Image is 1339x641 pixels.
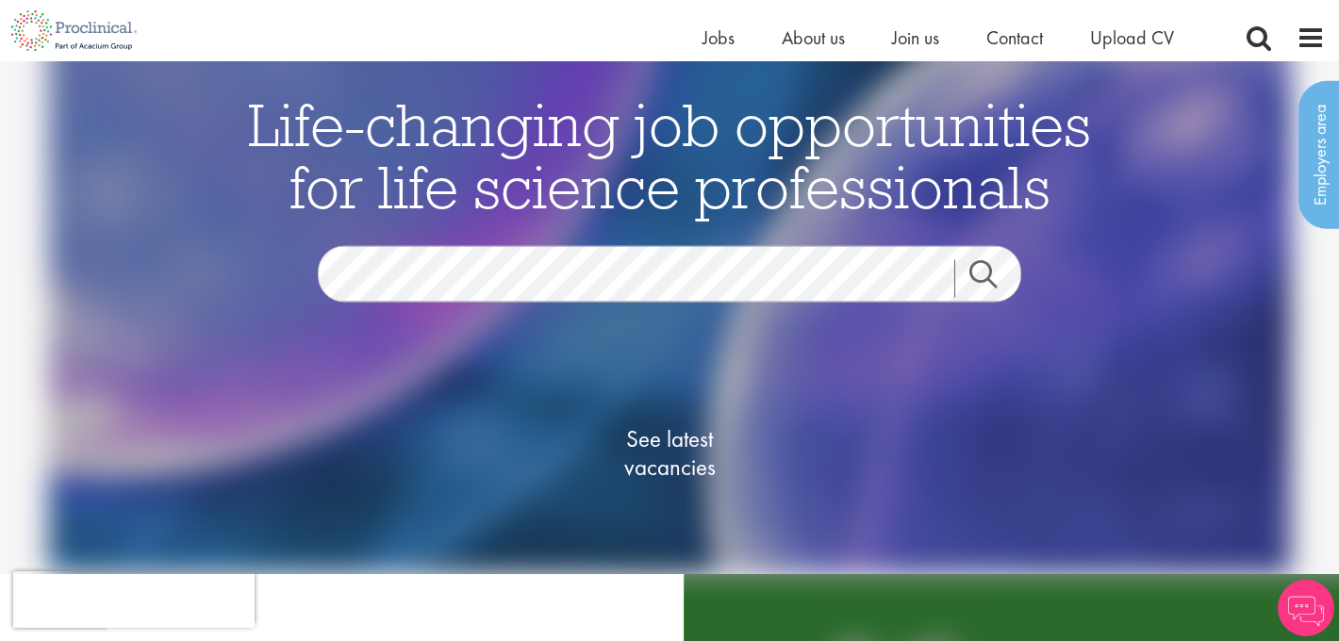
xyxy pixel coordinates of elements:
iframe: reCAPTCHA [13,571,255,628]
a: About us [782,25,845,50]
a: Contact [986,25,1043,50]
span: Life-changing job opportunities for life science professionals [248,87,1091,224]
a: Join us [892,25,939,50]
a: Jobs [703,25,735,50]
img: candidate home [48,27,1291,574]
a: Upload CV [1090,25,1174,50]
span: See latest vacancies [575,425,764,482]
a: See latestvacancies [575,350,764,557]
a: Job search submit button [954,260,1035,298]
img: Chatbot [1278,580,1334,636]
